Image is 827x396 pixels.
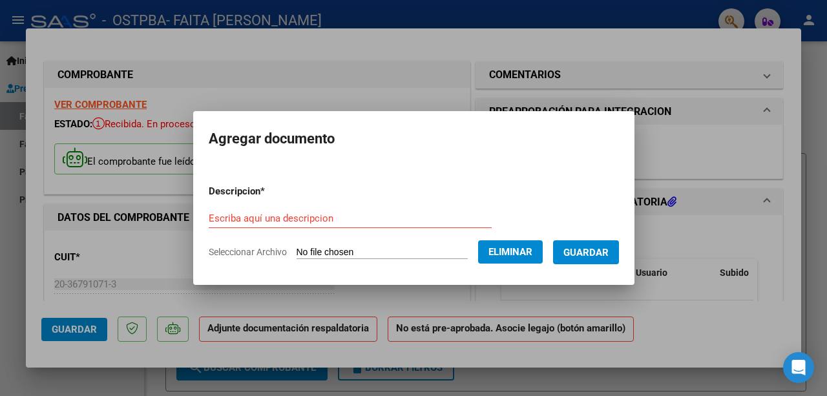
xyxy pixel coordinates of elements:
span: Eliminar [488,246,532,258]
span: Seleccionar Archivo [209,247,287,257]
button: Eliminar [478,240,543,264]
span: Guardar [563,247,609,258]
p: Descripcion [209,184,332,199]
button: Guardar [553,240,619,264]
h2: Agregar documento [209,127,619,151]
div: Open Intercom Messenger [783,352,814,383]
